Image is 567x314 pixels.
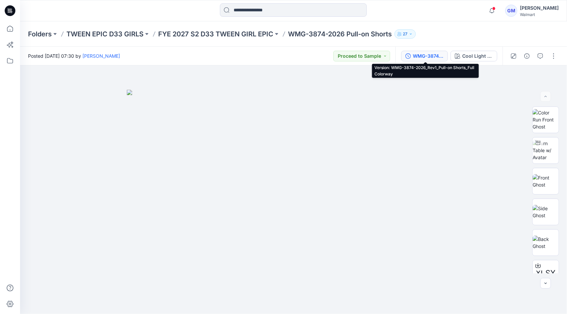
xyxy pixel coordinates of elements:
img: Turn Table w/ Avatar [533,140,559,161]
img: Front Ghost [533,174,559,188]
button: Details [522,51,532,61]
a: TWEEN EPIC D33 GIRLS [66,29,144,39]
img: Side Ghost [533,205,559,219]
a: [PERSON_NAME] [82,53,120,59]
a: Folders [28,29,52,39]
div: Cool Light Wash [462,52,493,60]
p: WMG-3874-2026 Pull-on Shorts [288,29,392,39]
span: XLSX [536,267,556,279]
img: Back Ghost [533,236,559,250]
div: WMG-3874-2026_Rev1_Pull-on Shorts_Full Colorway [413,52,444,60]
div: GM [505,5,517,17]
p: 27 [403,30,407,38]
button: 27 [394,29,416,39]
button: WMG-3874-2026_Rev1_Pull-on Shorts_Full Colorway [401,51,448,61]
a: FYE 2027 S2 D33 TWEEN GIRL EPIC [158,29,273,39]
img: Color Run Front Ghost [533,109,559,130]
button: Cool Light Wash [451,51,497,61]
div: [PERSON_NAME] [520,4,559,12]
span: Posted [DATE] 07:30 by [28,52,120,59]
div: Walmart [520,12,559,17]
